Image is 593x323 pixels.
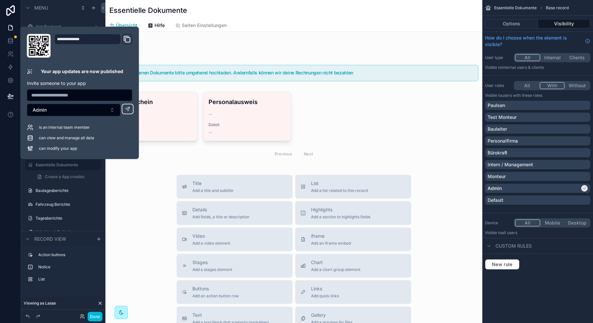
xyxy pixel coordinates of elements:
[34,236,66,242] span: Record view
[485,35,582,48] span: How do I choose when the element is visible?
[55,34,132,58] div: Domain and Custom Link
[38,277,96,282] label: List
[485,83,511,88] label: User roles
[488,114,517,121] p: Test Monteur
[515,54,540,61] button: All
[502,65,544,70] span: Internal users & clients
[34,5,48,11] span: Menu
[36,162,98,168] label: Essentielle Dokumente
[485,65,590,70] p: Visible to
[36,216,98,221] label: Tagesberichte
[565,82,589,89] button: Without
[485,220,511,226] label: Device
[38,252,96,257] label: Action buttons
[540,82,565,89] button: With
[27,80,132,87] p: Invite someone to your app
[485,230,590,235] p: Visible to
[502,230,517,235] span: all users
[489,261,515,267] span: New rule
[109,19,137,32] a: Übersicht
[502,93,542,98] span: Users with these roles
[488,185,502,192] p: Admin
[488,161,533,168] p: Intern / Management
[495,243,532,249] span: Custom rules
[488,126,507,132] p: Bauleiter
[485,93,590,98] p: Visible to
[148,19,165,33] a: Hilfe
[515,82,540,89] button: All
[494,5,537,11] span: Essentielle Dokumente
[39,125,90,130] span: is an internal team member
[36,202,98,207] label: Fahrzeug Berichte
[36,229,98,235] label: Urlaub und Freizeit
[33,107,47,113] span: Admin
[36,24,88,29] label: App Backend
[546,5,569,11] span: Base record
[488,197,503,203] p: Default
[41,68,123,75] p: Your app updates are now published
[39,146,77,151] span: can modify your app
[540,219,565,227] button: Mobile
[38,264,96,270] label: Notice
[565,54,589,61] button: Clients
[485,259,520,270] button: New rule
[33,172,101,182] a: Create a App.creablo
[488,102,505,109] p: Paulsen
[485,35,590,48] a: How do I choose when the element is visible?
[27,104,121,116] button: Select Button
[21,247,105,291] div: scrollable content
[538,19,591,28] button: Visibility
[485,19,538,28] button: Options
[182,22,227,29] span: Seiten Einstellungen
[565,219,589,227] button: Desktop
[485,55,511,60] label: User type
[109,5,187,15] h1: Essentielle Dokumente
[155,22,165,29] span: Hilfe
[36,188,98,193] label: Bautagesberichte
[175,19,227,33] a: Seiten Einstellungen
[45,174,84,179] span: Create a App.creablo
[88,312,102,321] button: Done
[39,135,94,141] span: can view and manage all data
[24,301,56,306] span: Viewing as Lasse
[116,22,137,29] span: Übersicht
[515,219,540,227] button: All
[488,138,518,144] p: Personalfirma
[540,54,565,61] button: Internal
[488,149,507,156] p: Bürokraft
[488,173,506,180] p: Monteur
